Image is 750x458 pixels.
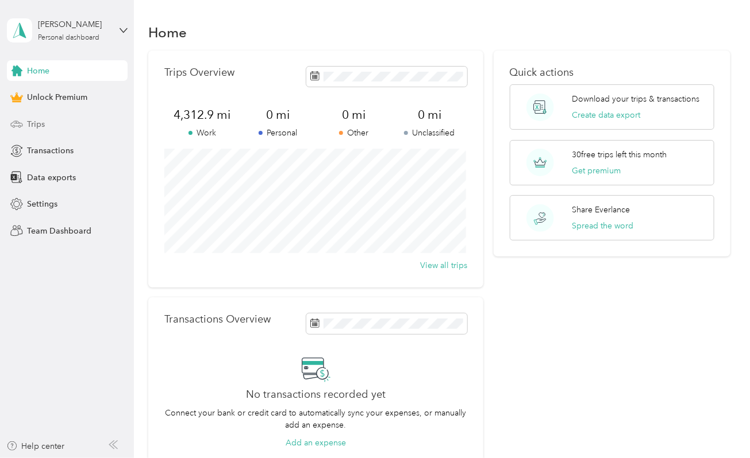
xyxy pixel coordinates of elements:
[38,18,110,30] div: [PERSON_NAME]
[316,107,392,123] span: 0 mi
[27,65,49,77] span: Home
[572,220,633,232] button: Spread the word
[246,389,386,401] h2: No transactions recorded yet
[240,127,316,139] p: Personal
[164,407,467,431] p: Connect your bank or credit card to automatically sync your expenses, or manually add an expense.
[391,127,467,139] p: Unclassified
[27,198,57,210] span: Settings
[316,127,392,139] p: Other
[27,91,87,103] span: Unlock Premium
[572,149,667,161] p: 30 free trips left this month
[164,313,271,325] p: Transactions Overview
[27,118,45,130] span: Trips
[164,67,234,79] p: Trips Overview
[391,107,467,123] span: 0 mi
[27,172,76,184] span: Data exports
[6,440,65,452] button: Help center
[240,107,316,123] span: 0 mi
[164,107,240,123] span: 4,312.9 mi
[164,127,240,139] p: Work
[572,93,699,105] p: Download your trips & transactions
[38,34,99,41] div: Personal dashboard
[286,437,346,449] button: Add an expense
[27,225,91,237] span: Team Dashboard
[686,394,750,458] iframe: Everlance-gr Chat Button Frame
[420,259,467,271] button: View all trips
[572,165,621,177] button: Get premium
[148,26,187,38] h1: Home
[572,204,630,216] p: Share Everlance
[27,145,74,157] span: Transactions
[510,67,714,79] p: Quick actions
[572,109,640,121] button: Create data export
